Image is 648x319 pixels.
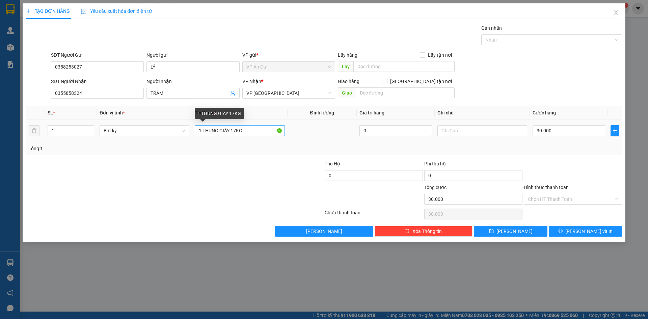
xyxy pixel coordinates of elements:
span: Giao [338,87,356,98]
input: 0 [359,125,432,136]
span: Tổng cước [424,185,447,190]
span: VP Sài Gòn [246,88,331,98]
img: icon [81,9,86,14]
span: user-add [230,90,236,96]
span: Yêu cầu xuất hóa đơn điện tử [81,8,152,14]
button: Close [606,3,625,22]
span: [PERSON_NAME] [306,228,342,235]
span: SL [48,110,53,115]
div: VP gửi [242,51,335,59]
input: Ghi Chú [437,125,527,136]
button: [PERSON_NAME] [275,226,373,237]
button: deleteXóa Thông tin [375,226,473,237]
span: [GEOGRAPHIC_DATA] tận nơi [387,78,455,85]
input: Dọc đường [353,61,455,72]
span: save [489,229,494,234]
span: close [613,10,619,15]
div: Người gửi [146,51,239,59]
div: Người nhận [146,78,239,85]
span: Cước hàng [533,110,556,115]
span: VP An Cư [246,62,331,72]
span: Giá trị hàng [359,110,384,115]
div: Tổng: 1 [29,145,250,152]
button: printer[PERSON_NAME] và In [549,226,622,237]
div: Chưa thanh toán [324,209,424,221]
span: plus [26,9,31,14]
div: Phí thu hộ [424,160,522,170]
span: [PERSON_NAME] [496,228,533,235]
button: delete [29,125,39,136]
span: Lấy tận nơi [425,51,455,59]
span: Thu Hộ [325,161,340,166]
button: save[PERSON_NAME] [474,226,547,237]
div: SĐT Người Nhận [51,78,144,85]
span: printer [558,229,563,234]
span: Đơn vị tính [100,110,125,115]
span: plus [611,128,619,133]
label: Gán nhãn [481,25,502,31]
span: VP Nhận [242,79,261,84]
div: SĐT Người Gửi [51,51,144,59]
button: plus [611,125,619,136]
span: Xóa Thông tin [412,228,442,235]
span: [PERSON_NAME] và In [565,228,613,235]
th: Ghi chú [435,106,530,119]
span: Lấy [338,61,353,72]
span: Định lượng [310,110,334,115]
input: Dọc đường [356,87,455,98]
input: VD: Bàn, Ghế [195,125,285,136]
span: Giao hàng [338,79,359,84]
span: Lấy hàng [338,52,357,58]
span: TẠO ĐƠN HÀNG [26,8,70,14]
div: 1 THÙNG GIẤY 17KG [195,108,244,119]
label: Hình thức thanh toán [524,185,569,190]
span: Bất kỳ [104,126,185,136]
span: delete [405,229,410,234]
